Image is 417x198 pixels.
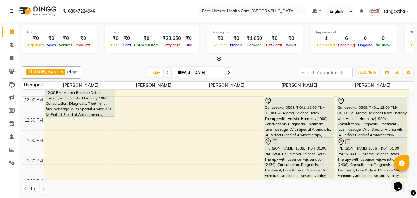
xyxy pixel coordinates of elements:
span: Wallet [284,43,298,47]
span: Upcoming [336,43,357,47]
div: ₹0 [27,35,45,42]
div: 0 [357,35,374,42]
span: Gift Cards [265,43,284,47]
div: Gunaseakar 0509, TK01, 12:00 PM-01:00 PM, Aroma Balance Detox Therapy with Holistic Harmony(1980)... [337,97,407,137]
div: 1:00 PM [26,137,44,144]
input: 2025-09-03 [191,68,222,77]
div: [PERSON_NAME] 1336, TK04, 01:00 PM-02:00 PM, Aroma Balance Detox Therapy with Essence Rejuvenatio... [264,138,334,178]
div: 6 [336,35,357,42]
div: ₹0 [132,35,160,42]
button: ADD NEW [357,68,378,77]
div: Total [27,30,92,35]
span: [PERSON_NAME] [336,82,409,89]
span: Due [184,43,194,47]
span: sangeetha [383,8,405,15]
span: [PERSON_NAME] [117,82,190,89]
div: 2:00 PM [26,178,44,185]
span: [PERSON_NAME] [190,82,263,89]
div: 1 [315,35,336,42]
span: Services [57,43,74,47]
span: Today [147,68,163,77]
div: ₹0 [121,35,132,42]
span: +4 [66,69,76,74]
div: ₹1,650 [244,35,265,42]
span: ADD NEW [358,70,376,75]
input: Search Appointment [299,68,353,77]
div: [PERSON_NAME] 1336, TK04, 01:00 PM-02:00 PM, Aroma Balance Detox Therapy with Essence Rejuvenatio... [337,138,407,178]
div: 1:30 PM [26,158,44,164]
div: ₹0 [284,35,298,42]
div: ₹0 [228,35,244,42]
span: Ongoing [357,43,374,47]
span: [PERSON_NAME] [44,82,117,89]
span: Voucher [212,43,228,47]
div: ₹0 [110,35,121,42]
div: [PERSON_NAME], TK05, 11:30 AM-12:30 PM, Aroma Balance Detox Therapy with Holistic Harmony(1980), ... [45,77,115,116]
div: Therapist [22,82,44,88]
div: 12:30 PM [23,117,44,124]
span: 1 / 1 [30,185,39,192]
div: Redemption [212,30,298,35]
div: ₹23,650 [160,35,183,42]
div: Finance [110,30,194,35]
div: ₹0 [45,35,57,42]
span: [PERSON_NAME] [263,82,336,89]
span: Package [246,43,263,47]
div: Gunaseakar 0509, TK01, 12:00 PM-01:00 PM, Aroma Balance Detox Therapy with Holistic Harmony(1980)... [264,97,334,137]
div: ₹0 [74,35,92,42]
img: logo [16,2,58,20]
span: Card [121,43,132,47]
a: x [60,69,63,74]
span: [PERSON_NAME] [27,69,60,74]
b: 08047224946 [68,2,95,20]
span: Expenses [27,43,45,47]
div: ₹0 [57,35,74,42]
span: No show [374,43,392,47]
div: 12:00 PM [23,97,44,103]
span: Online/Custom [132,43,160,47]
span: Wed [177,70,191,75]
span: Prepaid [228,43,244,47]
div: 0 [374,35,392,42]
span: Products [74,43,92,47]
span: Cash [110,43,121,47]
span: Petty cash [162,43,182,47]
div: Appointment [315,30,392,35]
div: ₹0 [265,35,284,42]
div: ₹0 [183,35,194,42]
span: Sales [45,43,57,47]
span: Completed [315,43,336,47]
img: sangeetha [369,6,380,16]
iframe: chat widget [391,173,411,192]
div: ₹0 [212,35,228,42]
